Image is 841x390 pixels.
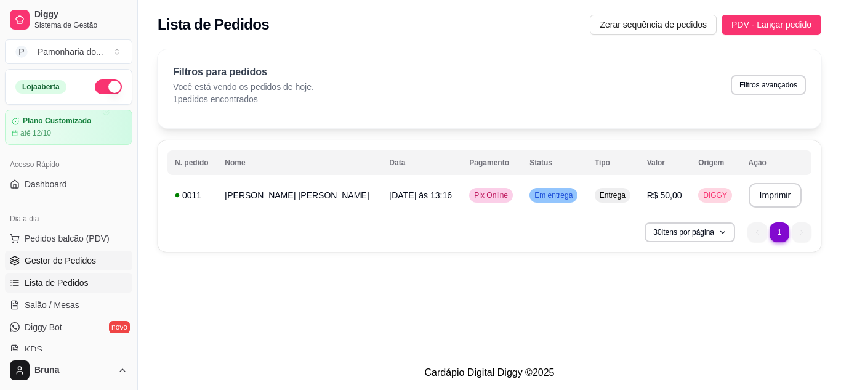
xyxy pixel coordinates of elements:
span: Salão / Mesas [25,299,79,311]
a: Lista de Pedidos [5,273,132,293]
li: pagination item 1 active [770,222,789,242]
button: Alterar Status [95,79,122,94]
span: Em entrega [532,190,575,200]
th: N. pedido [167,150,217,175]
button: Bruna [5,355,132,385]
article: até 12/10 [20,128,51,138]
span: [DATE] às 13:16 [389,190,452,200]
div: 0011 [175,189,210,201]
div: Pamonharia do ... [38,46,103,58]
div: Dia a dia [5,209,132,229]
span: Pedidos balcão (PDV) [25,232,110,245]
span: Pix Online [472,190,510,200]
a: KDS [5,339,132,359]
div: Acesso Rápido [5,155,132,174]
button: Zerar sequência de pedidos [590,15,717,35]
button: 30itens por página [645,222,735,242]
th: Origem [691,150,741,175]
article: Plano Customizado [23,116,91,126]
th: Nome [217,150,382,175]
span: Diggy Bot [25,321,62,333]
th: Ação [741,150,811,175]
p: Você está vendo os pedidos de hoje. [173,81,314,93]
th: Data [382,150,462,175]
td: [PERSON_NAME] [PERSON_NAME] [217,178,382,213]
span: Gestor de Pedidos [25,254,96,267]
button: PDV - Lançar pedido [722,15,821,35]
th: Status [522,150,587,175]
span: Zerar sequência de pedidos [600,18,707,31]
a: Salão / Mesas [5,295,132,315]
span: P [15,46,28,58]
button: Pedidos balcão (PDV) [5,229,132,248]
th: Pagamento [462,150,522,175]
span: KDS [25,343,42,355]
footer: Cardápio Digital Diggy © 2025 [138,355,841,390]
span: Bruna [34,365,113,376]
a: DiggySistema de Gestão [5,5,132,35]
button: Filtros avançados [731,75,806,95]
span: Diggy [34,9,127,20]
button: Select a team [5,39,132,64]
span: DIGGY [701,190,730,200]
span: Entrega [597,190,628,200]
a: Gestor de Pedidos [5,251,132,270]
a: Diggy Botnovo [5,317,132,337]
th: Tipo [587,150,640,175]
button: Imprimir [749,183,802,208]
span: Lista de Pedidos [25,277,89,289]
span: Sistema de Gestão [34,20,127,30]
p: 1 pedidos encontrados [173,93,314,105]
h2: Lista de Pedidos [158,15,269,35]
div: Loja aberta [15,80,66,94]
a: Dashboard [5,174,132,194]
span: R$ 50,00 [647,190,682,200]
th: Valor [640,150,691,175]
a: Plano Customizadoaté 12/10 [5,110,132,145]
span: PDV - Lançar pedido [731,18,811,31]
p: Filtros para pedidos [173,65,314,79]
span: Dashboard [25,178,67,190]
nav: pagination navigation [741,216,818,248]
